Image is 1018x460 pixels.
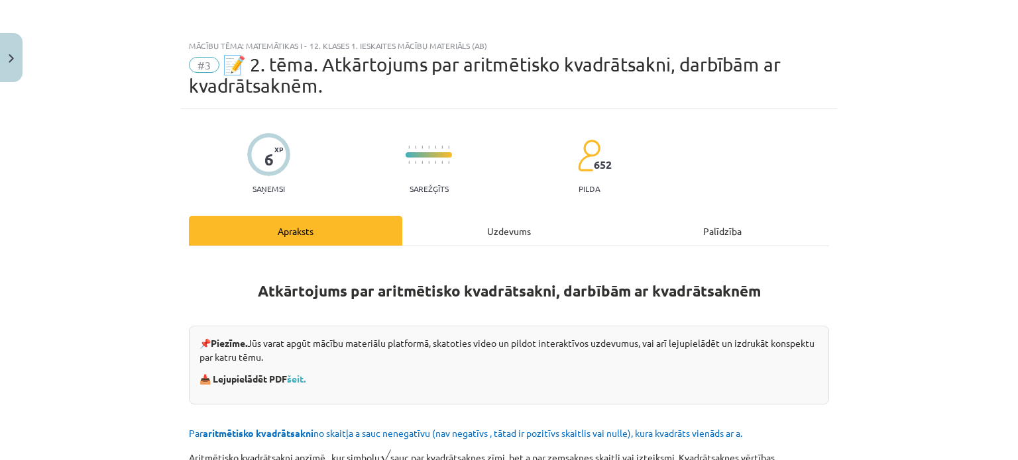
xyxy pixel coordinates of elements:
[415,161,416,164] img: icon-short-line-57e1e144782c952c97e751825c79c345078a6d821885a25fce030b3d8c18986b.svg
[9,54,14,63] img: icon-close-lesson-0947bae3869378f0d4975bcd49f059093ad1ed9edebbc8119c70593378902aed.svg
[422,146,423,149] img: icon-short-line-57e1e144782c952c97e751825c79c345078a6d821885a25fce030b3d8c18986b.svg
[428,146,429,149] img: icon-short-line-57e1e144782c952c97e751825c79c345078a6d821885a25fce030b3d8c18986b.svg
[435,146,436,149] img: icon-short-line-57e1e144782c952c97e751825c79c345078a6d821885a25fce030b3d8c18986b.svg
[189,54,781,97] span: 📝 2. tēma. Atkārtojums par aritmētisko kvadrātsakni, darbībām ar kvadrātsaknēm.
[199,336,819,364] p: 📌 Jūs varat apgūt mācību materiālu platformā, skatoties video un pildot interaktīvos uzdevumus, v...
[422,161,423,164] img: icon-short-line-57e1e144782c952c97e751825c79c345078a6d821885a25fce030b3d8c18986b.svg
[435,161,436,164] img: icon-short-line-57e1e144782c952c97e751825c79c345078a6d821885a25fce030b3d8c18986b.svg
[408,161,410,164] img: icon-short-line-57e1e144782c952c97e751825c79c345078a6d821885a25fce030b3d8c18986b.svg
[247,184,290,193] p: Saņemsi
[441,161,443,164] img: icon-short-line-57e1e144782c952c97e751825c79c345078a6d821885a25fce030b3d8c18986b.svg
[402,216,616,246] div: Uzdevums
[448,161,449,164] img: icon-short-line-57e1e144782c952c97e751825c79c345078a6d821885a25fce030b3d8c18986b.svg
[448,146,449,149] img: icon-short-line-57e1e144782c952c97e751825c79c345078a6d821885a25fce030b3d8c18986b.svg
[189,57,219,73] span: #3
[189,216,402,246] div: Apraksts
[287,373,306,385] a: šeit.
[428,161,429,164] img: icon-short-line-57e1e144782c952c97e751825c79c345078a6d821885a25fce030b3d8c18986b.svg
[579,184,600,193] p: pilda
[274,146,283,153] span: XP
[189,427,742,439] span: Par no skaitļa a sauc nenegatīvu (nav negatīvs , tātad ir pozitīvs skaitlis vai nulle), kura kvad...
[616,216,829,246] div: Palīdzība
[211,337,247,349] strong: Piezīme.
[415,146,416,149] img: icon-short-line-57e1e144782c952c97e751825c79c345078a6d821885a25fce030b3d8c18986b.svg
[408,146,410,149] img: icon-short-line-57e1e144782c952c97e751825c79c345078a6d821885a25fce030b3d8c18986b.svg
[258,281,761,300] strong: Atkārtojums par aritmētisko kvadrātsakni, darbībām ar kvadrātsaknēm
[203,427,313,439] b: aritmētisko kvadrātsakni
[441,146,443,149] img: icon-short-line-57e1e144782c952c97e751825c79c345078a6d821885a25fce030b3d8c18986b.svg
[577,139,600,172] img: students-c634bb4e5e11cddfef0936a35e636f08e4e9abd3cc4e673bd6f9a4125e45ecb1.svg
[199,373,308,385] strong: 📥 Lejupielādēt PDF
[189,41,829,50] div: Mācību tēma: Matemātikas i - 12. klases 1. ieskaites mācību materiāls (ab)
[594,159,612,171] span: 652
[410,184,449,193] p: Sarežģīts
[264,150,274,169] div: 6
